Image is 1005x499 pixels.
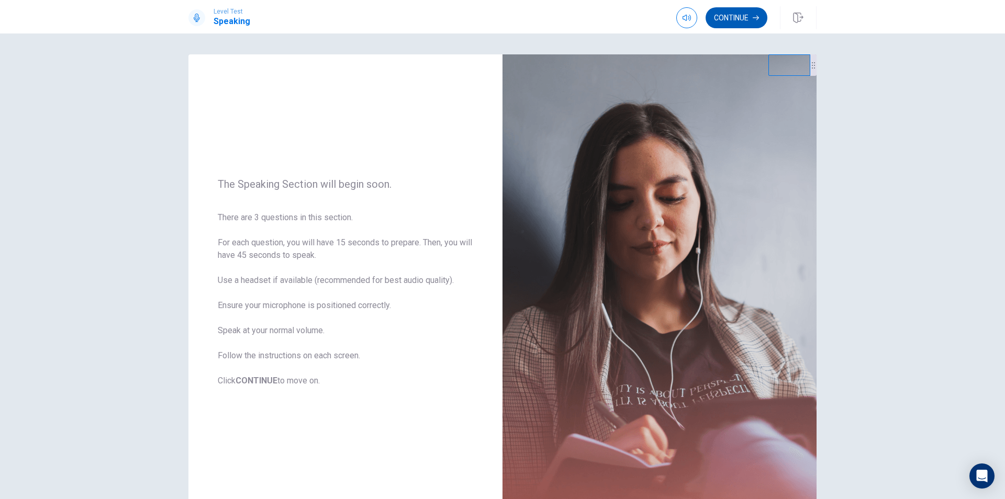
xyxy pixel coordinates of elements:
div: Open Intercom Messenger [969,463,995,489]
b: CONTINUE [236,376,277,385]
button: Continue [706,7,767,28]
h1: Speaking [214,15,250,28]
span: There are 3 questions in this section. For each question, you will have 15 seconds to prepare. Th... [218,211,473,387]
span: Level Test [214,8,250,15]
span: The Speaking Section will begin soon. [218,178,473,190]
